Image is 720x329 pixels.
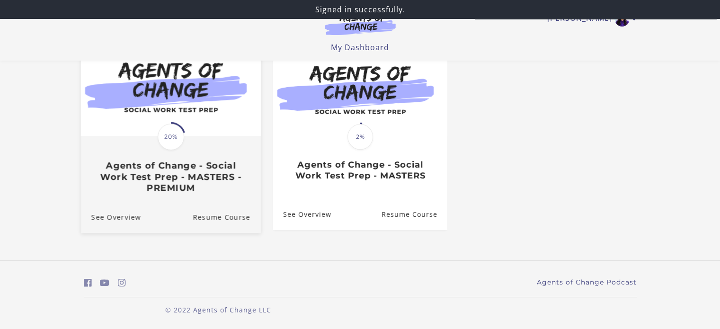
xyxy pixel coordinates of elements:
i: https://www.facebook.com/groups/aswbtestprep (Open in a new window) [84,278,92,287]
a: https://www.facebook.com/groups/aswbtestprep (Open in a new window) [84,276,92,290]
span: 20% [158,124,184,150]
i: https://www.youtube.com/c/AgentsofChangeTestPrepbyMeaganMitchell (Open in a new window) [100,278,109,287]
a: Agents of Change - Social Work Test Prep - MASTERS - PREMIUM: Resume Course [193,201,261,233]
a: Agents of Change - Social Work Test Prep - MASTERS - PREMIUM: See Overview [80,201,141,233]
a: My Dashboard [331,42,389,53]
a: Agents of Change - Social Work Test Prep - MASTERS: See Overview [273,199,331,230]
span: 2% [347,124,373,150]
h3: Agents of Change - Social Work Test Prep - MASTERS - PREMIUM [91,160,250,194]
a: Agents of Change - Social Work Test Prep - MASTERS: Resume Course [381,199,447,230]
a: Toggle menu [547,11,632,27]
a: https://www.instagram.com/agentsofchangeprep/ (Open in a new window) [118,276,126,290]
p: © 2022 Agents of Change LLC [84,305,353,315]
a: Agents of Change Podcast [537,277,637,287]
h3: Agents of Change - Social Work Test Prep - MASTERS [283,160,437,181]
i: https://www.instagram.com/agentsofchangeprep/ (Open in a new window) [118,278,126,287]
img: Agents of Change Logo [315,13,406,35]
a: https://www.youtube.com/c/AgentsofChangeTestPrepbyMeaganMitchell (Open in a new window) [100,276,109,290]
p: Signed in successfully. [4,4,716,15]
